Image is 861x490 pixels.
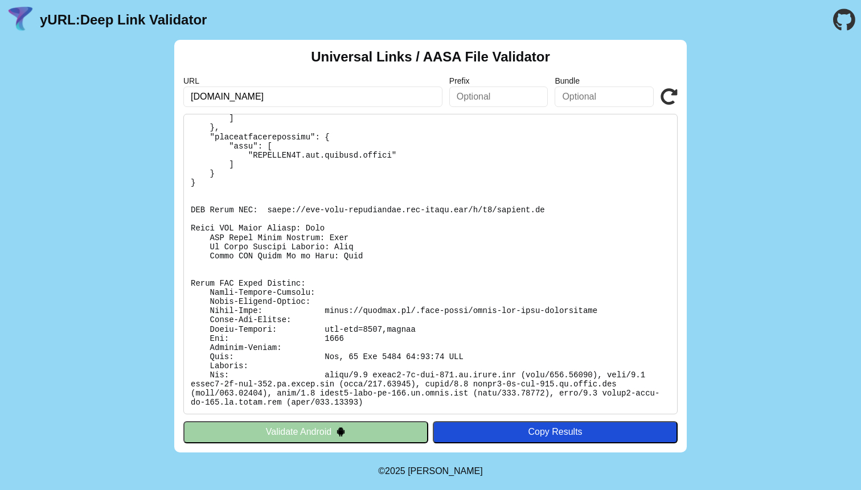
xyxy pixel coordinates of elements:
label: Prefix [449,76,548,85]
span: 2025 [385,466,405,476]
a: Michael Ibragimchayev's Personal Site [408,466,483,476]
button: Copy Results [433,421,678,443]
div: Copy Results [438,427,672,437]
pre: Lorem ipsu do: sitam://consect.ad/.elit-seddo/eiusm-tem-inci-utlaboreetd Ma Aliquaen: Admi Veniam... [183,114,678,414]
button: Validate Android [183,421,428,443]
input: Required [183,87,442,107]
img: yURL Logo [6,5,35,35]
footer: © [378,452,482,490]
label: URL [183,76,442,85]
a: yURL:Deep Link Validator [40,12,207,28]
input: Optional [449,87,548,107]
h2: Universal Links / AASA File Validator [311,49,550,65]
img: droidIcon.svg [336,427,346,437]
input: Optional [555,87,654,107]
label: Bundle [555,76,654,85]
